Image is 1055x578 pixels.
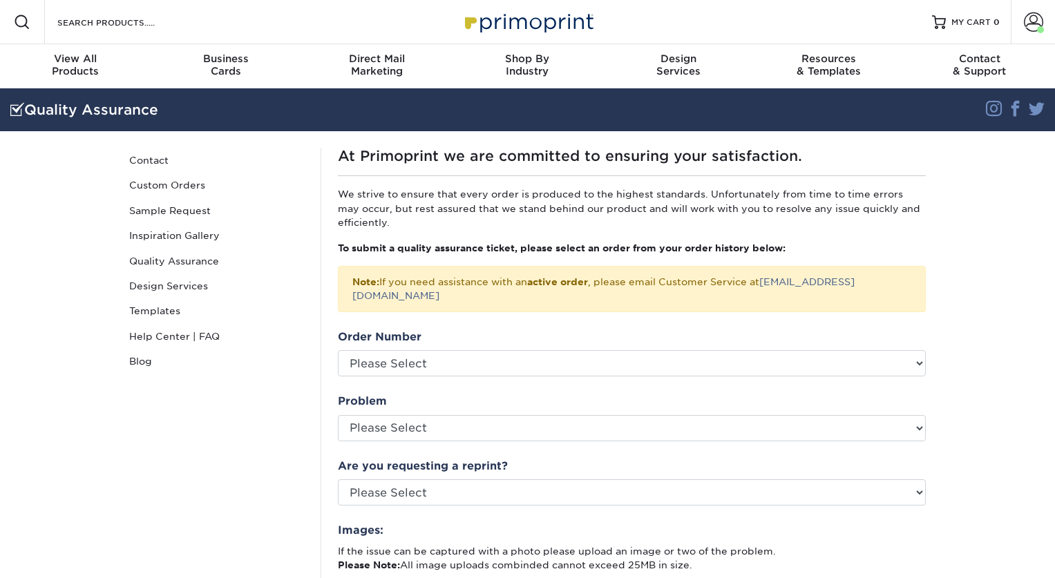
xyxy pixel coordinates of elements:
strong: Are you requesting a reprint? [338,459,508,472]
a: Design Services [124,273,310,298]
div: & Support [904,52,1055,77]
span: Design [603,52,754,65]
div: Industry [452,52,602,77]
div: Services [603,52,754,77]
a: Contact [124,148,310,173]
p: We strive to ensure that every order is produced to the highest standards. Unfortunately from tim... [338,187,926,229]
input: SEARCH PRODUCTS..... [56,14,191,30]
p: If the issue can be captured with a photo please upload an image or two of the problem. All image... [338,544,926,572]
a: Templates [124,298,310,323]
a: Resources& Templates [754,44,904,88]
span: MY CART [951,17,991,28]
a: Sample Request [124,198,310,223]
strong: Note: [352,276,379,287]
strong: Images: [338,523,383,537]
span: Contact [904,52,1055,65]
a: Contact& Support [904,44,1055,88]
strong: Please Note: [338,559,400,570]
div: & Templates [754,52,904,77]
b: active order [527,276,588,287]
div: Cards [151,52,301,77]
a: DesignServices [603,44,754,88]
a: Custom Orders [124,173,310,198]
strong: To submit a quality assurance ticket, please select an order from your order history below: [338,242,786,253]
div: Marketing [301,52,452,77]
img: Primoprint [459,7,597,37]
div: If you need assistance with an , please email Customer Service at [338,266,926,312]
span: Resources [754,52,904,65]
strong: Order Number [338,330,421,343]
a: Quality Assurance [124,249,310,273]
a: Direct MailMarketing [301,44,452,88]
a: Shop ByIndustry [452,44,602,88]
a: Help Center | FAQ [124,324,310,349]
h1: At Primoprint we are committed to ensuring your satisfaction. [338,148,926,164]
a: Inspiration Gallery [124,223,310,248]
a: Blog [124,349,310,374]
span: Business [151,52,301,65]
span: 0 [994,17,1000,27]
strong: Problem [338,394,387,407]
a: BusinessCards [151,44,301,88]
span: Shop By [452,52,602,65]
span: Direct Mail [301,52,452,65]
